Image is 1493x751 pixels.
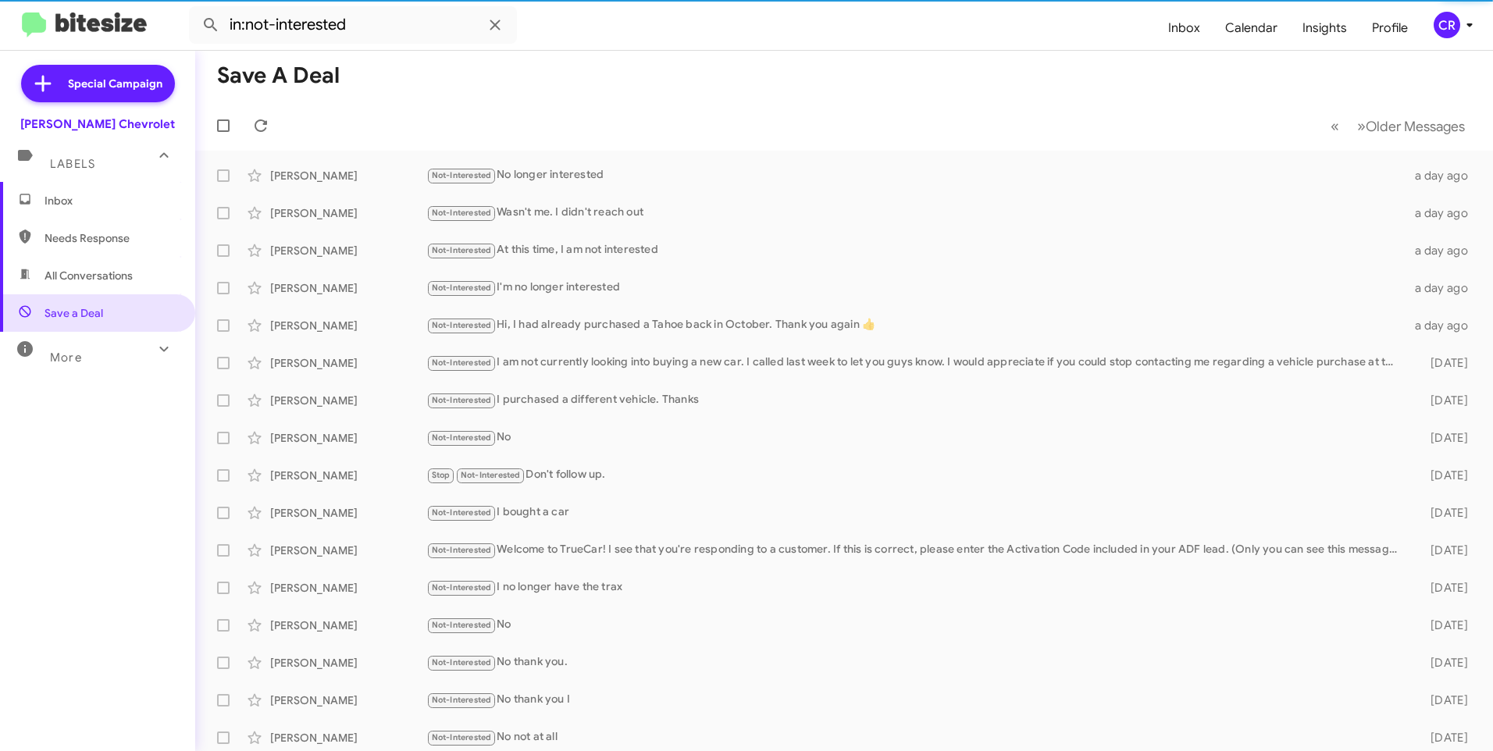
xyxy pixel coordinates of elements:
div: [DATE] [1406,430,1481,446]
div: No thank you. [426,653,1406,671]
span: » [1357,116,1366,136]
div: [PERSON_NAME] [270,280,426,296]
span: Not-Interested [432,732,492,742]
a: Inbox [1156,5,1213,51]
span: Not-Interested [432,208,492,218]
div: a day ago [1406,168,1481,183]
div: a day ago [1406,243,1481,258]
div: Welcome to TrueCar! I see that you're responding to a customer. If this is correct, please enter ... [426,541,1406,559]
div: [PERSON_NAME] Chevrolet [20,116,175,132]
div: No [426,616,1406,634]
div: Hi, I had already purchased a Tahoe back in October. Thank you again 👍 [426,316,1406,334]
span: Not-Interested [432,507,492,518]
span: Labels [50,157,95,171]
div: [DATE] [1406,505,1481,521]
div: [PERSON_NAME] [270,468,426,483]
span: Not-Interested [432,320,492,330]
button: CR [1420,12,1476,38]
div: [DATE] [1406,355,1481,371]
div: [DATE] [1406,618,1481,633]
div: a day ago [1406,205,1481,221]
div: CR [1434,12,1460,38]
span: « [1331,116,1339,136]
div: [PERSON_NAME] [270,355,426,371]
div: [DATE] [1406,580,1481,596]
span: Not-Interested [432,245,492,255]
span: Not-Interested [432,695,492,705]
span: Not-Interested [432,358,492,368]
nav: Page navigation example [1322,110,1474,142]
div: [PERSON_NAME] [270,730,426,746]
span: All Conversations [45,268,133,283]
div: [PERSON_NAME] [270,655,426,671]
div: [DATE] [1406,692,1481,708]
a: Profile [1359,5,1420,51]
div: No [426,429,1406,447]
span: Not-Interested [432,395,492,405]
div: At this time, I am not interested [426,241,1406,259]
div: [DATE] [1406,730,1481,746]
div: No not at all [426,728,1406,746]
div: [PERSON_NAME] [270,243,426,258]
span: Not-Interested [432,582,492,593]
span: Not-Interested [432,170,492,180]
div: [PERSON_NAME] [270,430,426,446]
div: [DATE] [1406,393,1481,408]
span: Not-Interested [432,432,492,443]
div: I bought a car [426,504,1406,521]
div: a day ago [1406,318,1481,333]
div: No longer interested [426,166,1406,184]
span: Not-Interested [461,470,521,480]
div: I am not currently looking into buying a new car. I called last week to let you guys know. I woul... [426,354,1406,372]
div: [DATE] [1406,655,1481,671]
div: [DATE] [1406,468,1481,483]
div: [PERSON_NAME] [270,318,426,333]
h1: Save a Deal [217,63,340,88]
input: Search [189,6,517,44]
div: Don't follow up. [426,466,1406,484]
div: No thank you I [426,691,1406,709]
button: Previous [1321,110,1349,142]
div: a day ago [1406,280,1481,296]
div: [PERSON_NAME] [270,393,426,408]
button: Next [1348,110,1474,142]
div: [PERSON_NAME] [270,168,426,183]
span: Inbox [45,193,177,208]
div: I purchased a different vehicle. Thanks [426,391,1406,409]
a: Special Campaign [21,65,175,102]
span: Special Campaign [68,76,162,91]
div: [PERSON_NAME] [270,205,426,221]
div: I no longer have the trax [426,578,1406,596]
a: Calendar [1213,5,1290,51]
span: Needs Response [45,230,177,246]
div: I'm no longer interested [426,279,1406,297]
a: Insights [1290,5,1359,51]
div: [PERSON_NAME] [270,692,426,708]
div: Wasn't me. I didn't reach out [426,204,1406,222]
span: Not-Interested [432,657,492,667]
span: Stop [432,470,451,480]
span: Not-Interested [432,545,492,555]
div: [PERSON_NAME] [270,505,426,521]
span: More [50,351,82,365]
span: Not-Interested [432,620,492,630]
div: [PERSON_NAME] [270,543,426,558]
div: [PERSON_NAME] [270,618,426,633]
span: Not-Interested [432,283,492,293]
div: [PERSON_NAME] [270,580,426,596]
span: Save a Deal [45,305,103,321]
span: Older Messages [1366,118,1465,135]
div: [DATE] [1406,543,1481,558]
